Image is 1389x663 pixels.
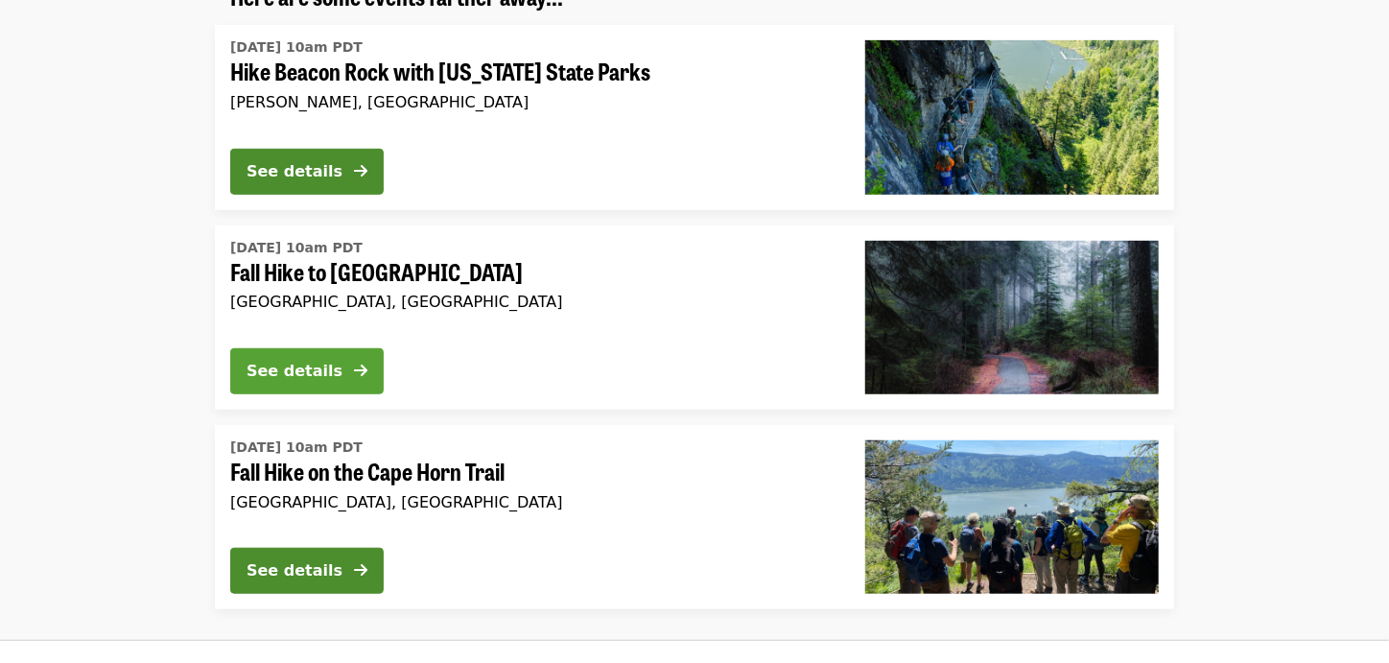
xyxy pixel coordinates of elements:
img: Fall Hike on the Cape Horn Trail organized by Friends Of The Columbia Gorge [865,440,1159,594]
i: arrow-right icon [354,362,367,380]
span: Fall Hike to [GEOGRAPHIC_DATA] [230,258,835,286]
button: See details [230,149,384,195]
span: Hike Beacon Rock with [US_STATE] State Parks [230,58,835,85]
button: See details [230,548,384,594]
time: [DATE] 10am PDT [230,438,363,458]
i: arrow-right icon [354,561,367,580]
div: [PERSON_NAME], [GEOGRAPHIC_DATA] [230,93,835,111]
button: See details [230,348,384,394]
i: arrow-right icon [354,162,367,180]
a: See details for "Hike Beacon Rock with Washington State Parks" [215,25,1174,209]
time: [DATE] 10am PDT [230,238,363,258]
img: Fall Hike to Larch Mountain Crater organized by Friends Of The Columbia Gorge [865,241,1159,394]
a: See details for "Fall Hike to Larch Mountain Crater" [215,225,1174,410]
div: See details [247,559,342,582]
img: Hike Beacon Rock with Washington State Parks organized by Friends Of The Columbia Gorge [865,40,1159,194]
div: See details [247,360,342,383]
div: See details [247,160,342,183]
div: [GEOGRAPHIC_DATA], [GEOGRAPHIC_DATA] [230,493,835,511]
time: [DATE] 10am PDT [230,37,363,58]
div: [GEOGRAPHIC_DATA], [GEOGRAPHIC_DATA] [230,293,835,311]
span: Fall Hike on the Cape Horn Trail [230,458,835,485]
a: See details for "Fall Hike on the Cape Horn Trail" [215,425,1174,609]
